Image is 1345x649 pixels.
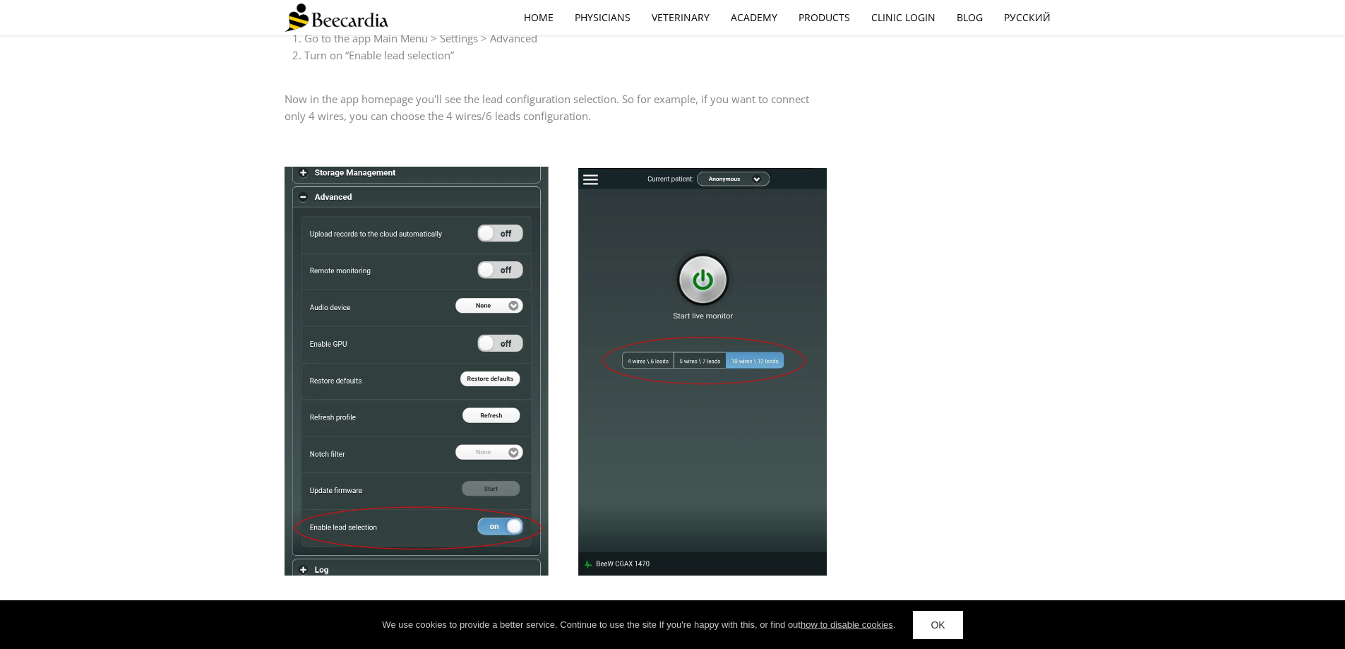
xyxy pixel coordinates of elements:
a: Veterinary [641,1,720,34]
a: Clinic Login [861,1,946,34]
div: We use cookies to provide a better service. Continue to use the site If you're happy with this, o... [382,618,895,632]
a: Academy [720,1,788,34]
a: home [513,1,564,34]
img: Beecardia [285,4,388,32]
a: Products [788,1,861,34]
a: OK [913,611,962,639]
a: Physicians [564,1,641,34]
li: Turn on “Enable lead selection” [304,47,828,64]
p: Now in the app homepage you'll see the lead configuration selection. So for example, if you want ... [285,90,828,124]
a: Русский [993,1,1061,34]
a: how to disable cookies [801,619,893,630]
a: Blog [946,1,993,34]
li: Go to the app Main Menu > Settings > Advanced [304,30,828,47]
